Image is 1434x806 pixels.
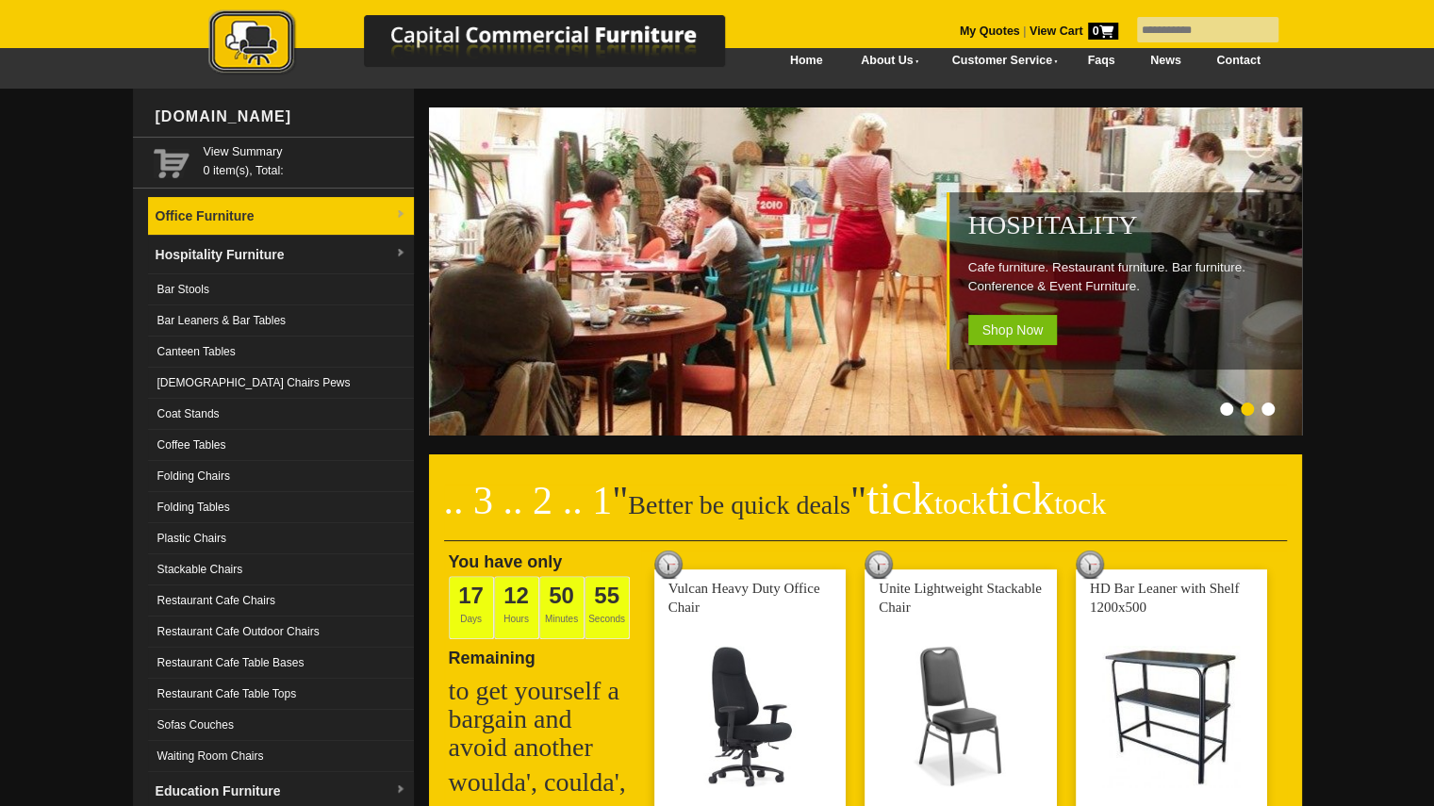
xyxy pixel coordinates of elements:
[148,197,414,236] a: Office Furnituredropdown
[148,430,414,461] a: Coffee Tables
[148,337,414,368] a: Canteen Tables
[444,485,1287,541] h2: Better be quick deals
[1030,25,1118,38] strong: View Cart
[494,576,539,639] span: Hours
[148,89,414,145] div: [DOMAIN_NAME]
[654,551,683,579] img: tick tock deal clock
[612,479,628,522] span: "
[840,40,931,82] a: About Us
[539,576,585,639] span: Minutes
[148,399,414,430] a: Coat Stands
[1132,40,1198,82] a: News
[1220,403,1233,416] li: Page dot 1
[148,274,414,305] a: Bar Stools
[1026,25,1117,38] a: View Cart0
[549,583,574,608] span: 50
[1198,40,1277,82] a: Contact
[148,585,414,617] a: Restaurant Cafe Chairs
[148,461,414,492] a: Folding Chairs
[865,551,893,579] img: tick tock deal clock
[148,554,414,585] a: Stackable Chairs
[850,479,1106,522] span: "
[148,741,414,772] a: Waiting Room Chairs
[444,479,613,522] span: .. 3 .. 2 .. 1
[148,236,414,274] a: Hospitality Furnituredropdown
[148,368,414,399] a: [DEMOGRAPHIC_DATA] Chairs Pews
[204,142,406,177] span: 0 item(s), Total:
[148,710,414,741] a: Sofas Couches
[395,248,406,259] img: dropdown
[449,768,637,797] h2: woulda', coulda',
[157,9,816,78] img: Capital Commercial Furniture Logo
[429,107,1306,436] img: Hospitality
[585,576,630,639] span: Seconds
[449,677,637,762] h2: to get yourself a bargain and avoid another
[968,211,1293,239] h2: Hospitality
[866,473,1106,523] span: tick tick
[449,552,563,571] span: You have only
[148,648,414,679] a: Restaurant Cafe Table Bases
[1241,403,1254,416] li: Page dot 2
[968,258,1293,296] p: Cafe furniture. Restaurant furniture. Bar furniture. Conference & Event Furniture.
[1054,486,1106,520] span: tock
[1088,23,1118,40] span: 0
[960,25,1020,38] a: My Quotes
[931,40,1069,82] a: Customer Service
[1261,403,1275,416] li: Page dot 3
[429,425,1306,438] a: Hospitality Cafe furniture. Restaurant furniture. Bar furniture. Conference & Event Furniture. Sh...
[148,523,414,554] a: Plastic Chairs
[594,583,619,608] span: 55
[449,576,494,639] span: Days
[968,315,1058,345] span: Shop Now
[1076,551,1104,579] img: tick tock deal clock
[395,784,406,796] img: dropdown
[449,641,536,667] span: Remaining
[148,492,414,523] a: Folding Tables
[1070,40,1133,82] a: Faqs
[503,583,529,608] span: 12
[157,9,816,84] a: Capital Commercial Furniture Logo
[148,679,414,710] a: Restaurant Cafe Table Tops
[148,617,414,648] a: Restaurant Cafe Outdoor Chairs
[148,305,414,337] a: Bar Leaners & Bar Tables
[934,486,986,520] span: tock
[204,142,406,161] a: View Summary
[458,583,484,608] span: 17
[395,209,406,221] img: dropdown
